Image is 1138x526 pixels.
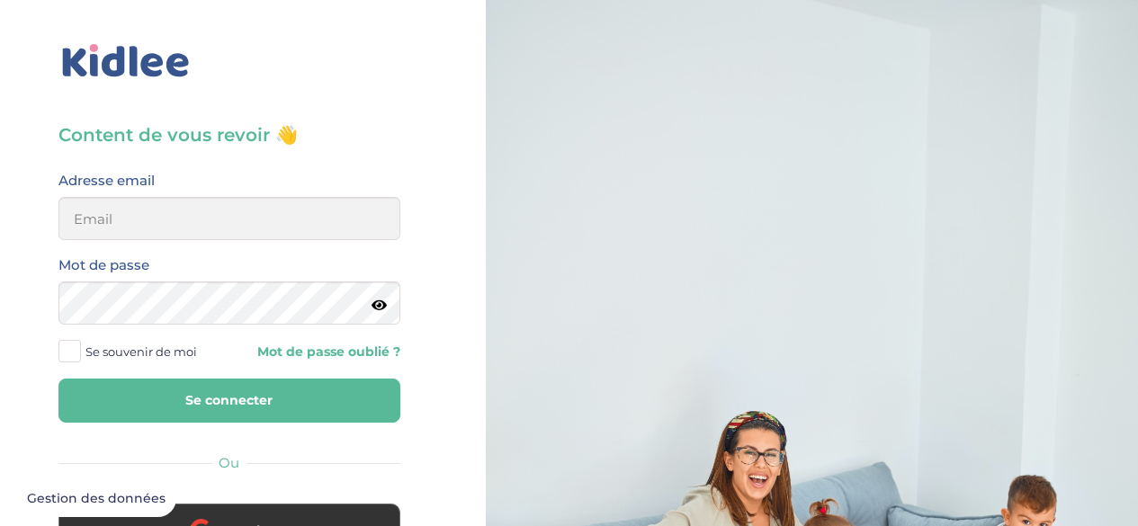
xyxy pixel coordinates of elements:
button: Gestion des données [16,480,176,518]
span: Gestion des données [27,491,166,507]
img: logo_kidlee_bleu [58,40,193,82]
button: Se connecter [58,379,400,423]
span: Ou [219,454,239,471]
label: Adresse email [58,169,155,192]
a: Mot de passe oublié ? [243,343,400,361]
input: Email [58,197,400,240]
span: Se souvenir de moi [85,340,197,363]
h3: Content de vous revoir 👋 [58,122,400,147]
label: Mot de passe [58,254,149,277]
